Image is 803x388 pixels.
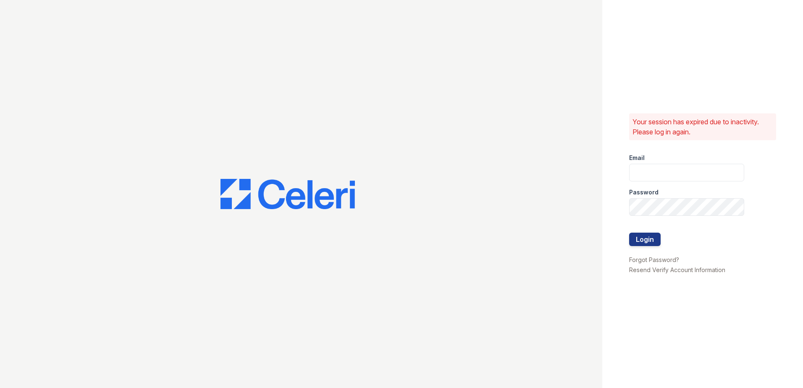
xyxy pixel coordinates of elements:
[629,188,659,197] label: Password
[632,117,773,137] p: Your session has expired due to inactivity. Please log in again.
[629,266,725,273] a: Resend Verify Account Information
[629,154,645,162] label: Email
[629,256,679,263] a: Forgot Password?
[220,179,355,209] img: CE_Logo_Blue-a8612792a0a2168367f1c8372b55b34899dd931a85d93a1a3d3e32e68fde9ad4.png
[629,233,661,246] button: Login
